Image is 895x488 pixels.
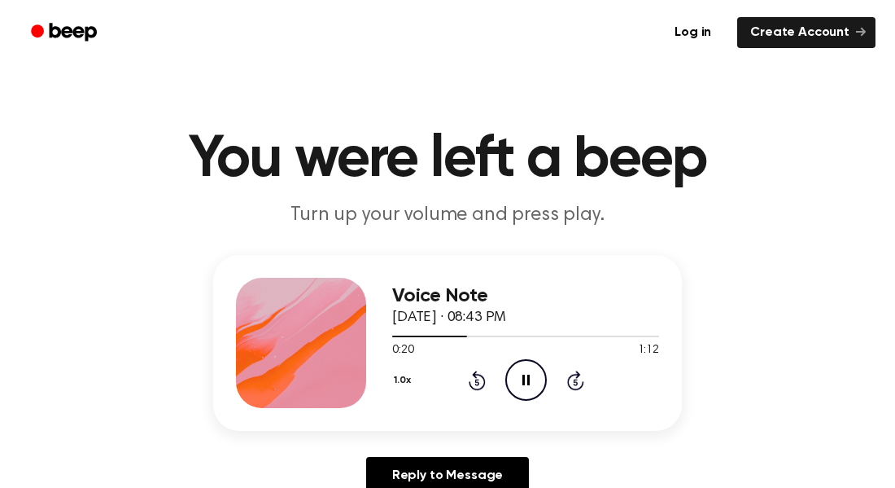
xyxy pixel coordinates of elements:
a: Beep [20,17,111,49]
span: 0:20 [392,342,413,359]
a: Log in [658,14,727,51]
h1: You were left a beep [31,130,864,189]
p: Turn up your volume and press play. [135,202,760,229]
span: 1:12 [638,342,659,359]
h3: Voice Note [392,285,659,307]
a: Create Account [737,17,875,48]
span: [DATE] · 08:43 PM [392,310,506,325]
button: 1.0x [392,367,417,394]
